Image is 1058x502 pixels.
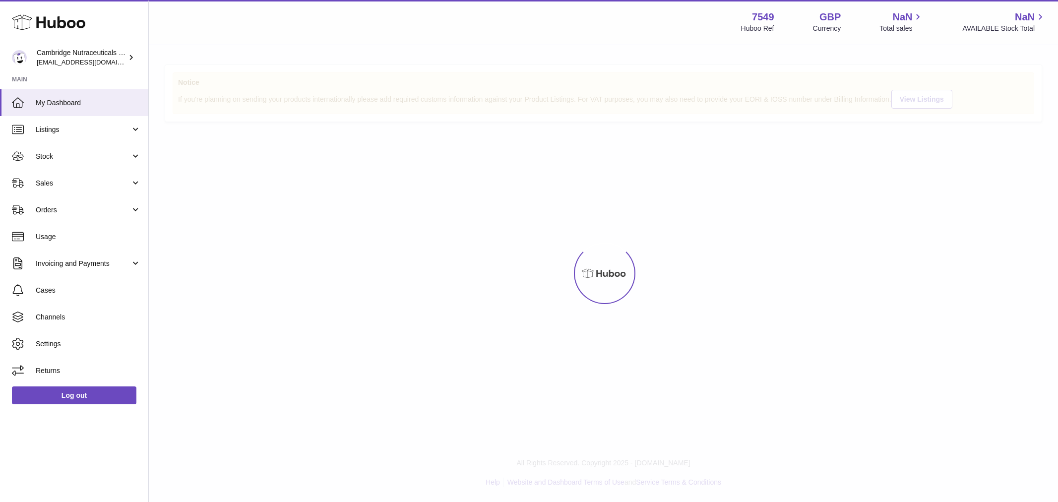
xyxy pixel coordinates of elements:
strong: GBP [819,10,841,24]
span: Orders [36,205,130,215]
a: NaN AVAILABLE Stock Total [962,10,1046,33]
span: Cases [36,286,141,295]
span: Channels [36,313,141,322]
a: Log out [12,386,136,404]
span: Settings [36,339,141,349]
span: Sales [36,179,130,188]
span: Invoicing and Payments [36,259,130,268]
div: Huboo Ref [741,24,774,33]
span: NaN [1015,10,1035,24]
span: Listings [36,125,130,134]
span: [EMAIL_ADDRESS][DOMAIN_NAME] [37,58,146,66]
span: My Dashboard [36,98,141,108]
strong: 7549 [752,10,774,24]
img: qvc@camnutra.com [12,50,27,65]
span: Returns [36,366,141,376]
div: Currency [813,24,841,33]
span: Stock [36,152,130,161]
span: Total sales [879,24,924,33]
span: Usage [36,232,141,242]
span: AVAILABLE Stock Total [962,24,1046,33]
div: Cambridge Nutraceuticals Ltd [37,48,126,67]
span: NaN [892,10,912,24]
a: NaN Total sales [879,10,924,33]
